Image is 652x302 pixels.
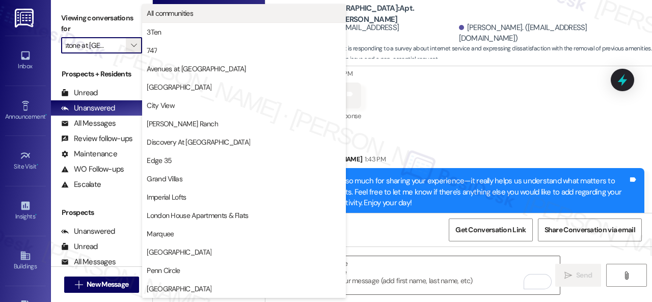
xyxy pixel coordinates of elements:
[66,37,126,53] input: All communities
[147,174,182,184] span: Grand Villas
[131,41,137,49] i: 
[362,154,385,164] div: 1:43 PM
[61,164,124,175] div: WO Follow-ups
[61,179,101,190] div: Escalate
[320,176,628,208] div: Thanks so much for sharing your experience—it really helps us understand what matters to resident...
[147,45,157,56] span: 747
[147,247,211,257] span: [GEOGRAPHIC_DATA]
[61,118,116,129] div: All Messages
[555,264,601,287] button: Send
[75,281,83,289] i: 
[61,133,132,144] div: Review follow-ups
[61,257,116,267] div: All Messages
[312,154,644,168] div: [PERSON_NAME]
[64,277,140,293] button: New Message
[61,10,142,37] label: Viewing conversations for
[147,137,250,147] span: Discovery At [GEOGRAPHIC_DATA]
[310,112,361,120] span: Negative response
[61,226,115,237] div: Unanswered
[459,22,645,44] div: [PERSON_NAME]. ([EMAIL_ADDRESS][DOMAIN_NAME])
[455,225,526,235] span: Get Conversation Link
[61,103,115,114] div: Unanswered
[147,229,174,239] span: Marquee
[51,69,152,79] div: Prospects + Residents
[15,9,36,28] img: ResiDesk Logo
[5,247,46,274] a: Buildings
[147,265,180,276] span: Penn Circle
[37,161,38,169] span: •
[270,22,456,44] div: [PERSON_NAME]. ([EMAIL_ADDRESS][DOMAIN_NAME])
[61,149,117,159] div: Maintenance
[5,47,46,74] a: Inbox
[270,43,652,65] span: : The resident is responding to a survey about internet service and expressing dissatisfaction wi...
[45,112,47,119] span: •
[147,82,211,92] span: [GEOGRAPHIC_DATA]
[61,241,98,252] div: Unread
[51,207,152,218] div: Prospects
[147,210,248,221] span: London House Apartments & Flats
[87,279,128,290] span: New Message
[147,27,161,37] span: 3Ten
[61,88,98,98] div: Unread
[5,147,46,175] a: Site Visit •
[271,256,560,294] textarea: To enrich screen reader interactions, please activate Accessibility in Grammarly extension settings
[35,211,37,218] span: •
[545,225,635,235] span: Share Conversation via email
[564,271,572,280] i: 
[576,270,592,281] span: Send
[147,192,186,202] span: Imperial Lofts
[449,218,532,241] button: Get Conversation Link
[270,3,474,25] b: Waterstone at [GEOGRAPHIC_DATA]: Apt. [STREET_ADDRESS][PERSON_NAME]
[622,271,630,280] i: 
[281,108,361,123] div: Tagged as:
[147,119,218,129] span: [PERSON_NAME] Ranch
[147,8,193,18] span: All communities
[147,100,175,111] span: City View
[538,218,642,241] button: Share Conversation via email
[147,64,246,74] span: Avenues at [GEOGRAPHIC_DATA]
[147,284,211,294] span: [GEOGRAPHIC_DATA]
[147,155,172,166] span: Edge 35
[5,197,46,225] a: Insights •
